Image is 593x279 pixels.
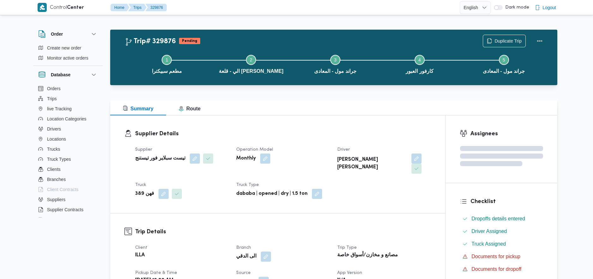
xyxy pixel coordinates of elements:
[36,205,100,215] button: Supplier Contracts
[36,43,100,53] button: Create new order
[533,35,546,47] button: Actions
[483,35,526,47] button: Duplicate Trip
[460,264,543,274] button: Documents for dropoff
[123,106,153,111] span: Summary
[179,106,201,111] span: Route
[36,164,100,174] button: Clients
[236,183,259,187] span: Truck Type
[337,246,357,250] span: Trip Type
[125,38,176,46] h2: Trip# 329876
[36,154,100,164] button: Truck Types
[36,84,100,94] button: Orders
[152,67,182,75] span: مطعم سبيكترا
[460,239,543,249] button: Truck Assigned
[236,253,256,260] b: الى الدقي
[47,95,57,102] span: Trips
[47,145,60,153] span: Trucks
[47,155,71,163] span: Truck Types
[236,271,251,275] span: Source
[462,47,546,80] button: جراند مول - المعادى
[47,54,88,62] span: Monitor active orders
[503,57,505,62] span: 5
[250,57,252,62] span: 2
[236,246,251,250] span: Branch
[135,228,431,236] h3: Trip Details
[47,115,87,123] span: Location Categories
[542,4,556,11] span: Logout
[47,186,79,193] span: Client Contracts
[47,44,81,52] span: Create new order
[219,67,284,75] span: الي - قلعة [PERSON_NAME]
[111,4,129,11] button: Home
[36,104,100,114] button: live Tracking
[51,30,63,38] h3: Order
[135,271,177,275] span: Pickup date & time
[135,246,147,250] span: Client
[135,130,431,138] h3: Supplier Details
[36,124,100,134] button: Drivers
[33,84,103,220] div: Database
[51,71,70,78] h3: Database
[337,271,362,275] span: App Version
[36,174,100,184] button: Branches
[377,47,462,80] button: كارفور العبور
[471,215,525,223] span: Dropoffs details entered
[179,38,200,44] span: Pending
[36,184,100,195] button: Client Contracts
[36,94,100,104] button: Trips
[236,155,256,162] b: Monthly
[182,39,197,43] b: Pending
[47,105,72,113] span: live Tracking
[460,214,543,224] button: Dropoffs details entered
[47,206,83,213] span: Supplier Contracts
[47,216,63,224] span: Devices
[334,57,337,62] span: 3
[471,216,525,221] span: Dropoffs details entered
[47,125,61,133] span: Drivers
[36,134,100,144] button: Locations
[471,254,520,259] span: Documents for pickup
[471,240,506,248] span: Truck Assigned
[337,252,398,259] b: مصانع و مخازن/أسواق خاصة
[236,148,273,152] span: Operation Model
[47,196,65,203] span: Suppliers
[418,57,421,62] span: 4
[135,190,154,198] b: فهن 389
[47,166,61,173] span: Clients
[494,37,522,45] span: Duplicate Trip
[135,252,145,259] b: ILLA
[38,71,98,78] button: Database
[47,85,61,92] span: Orders
[135,155,185,162] b: تيست سبلاير فور تيستنج
[471,265,521,273] span: Documents for dropoff
[483,67,525,75] span: جراند مول - المعادى
[470,197,543,206] h3: Checklist
[36,215,100,225] button: Devices
[145,4,167,11] button: 329876
[38,30,98,38] button: Order
[135,148,152,152] span: Supplier
[406,67,433,75] span: كارفور العبور
[532,1,559,14] button: Logout
[67,5,84,10] b: Center
[293,47,378,80] button: جراند مول - المعادى
[128,4,147,11] button: Trips
[47,135,66,143] span: Locations
[471,229,507,234] span: Driver Assigned
[165,57,168,62] span: 1
[337,156,407,171] b: [PERSON_NAME] [PERSON_NAME]
[471,253,520,260] span: Documents for pickup
[36,114,100,124] button: Location Categories
[337,148,350,152] span: Driver
[36,144,100,154] button: Trucks
[314,67,356,75] span: جراند مول - المعادى
[125,47,209,80] button: مطعم سبيكترا
[471,228,507,235] span: Driver Assigned
[38,3,47,12] img: X8yXhbKr1z7QwAAAABJRU5ErkJggg==
[460,226,543,236] button: Driver Assigned
[36,195,100,205] button: Suppliers
[471,241,506,247] span: Truck Assigned
[236,190,308,198] b: dababa | opened | dry | 1.5 ton
[33,43,103,66] div: Order
[470,130,543,138] h3: Assignees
